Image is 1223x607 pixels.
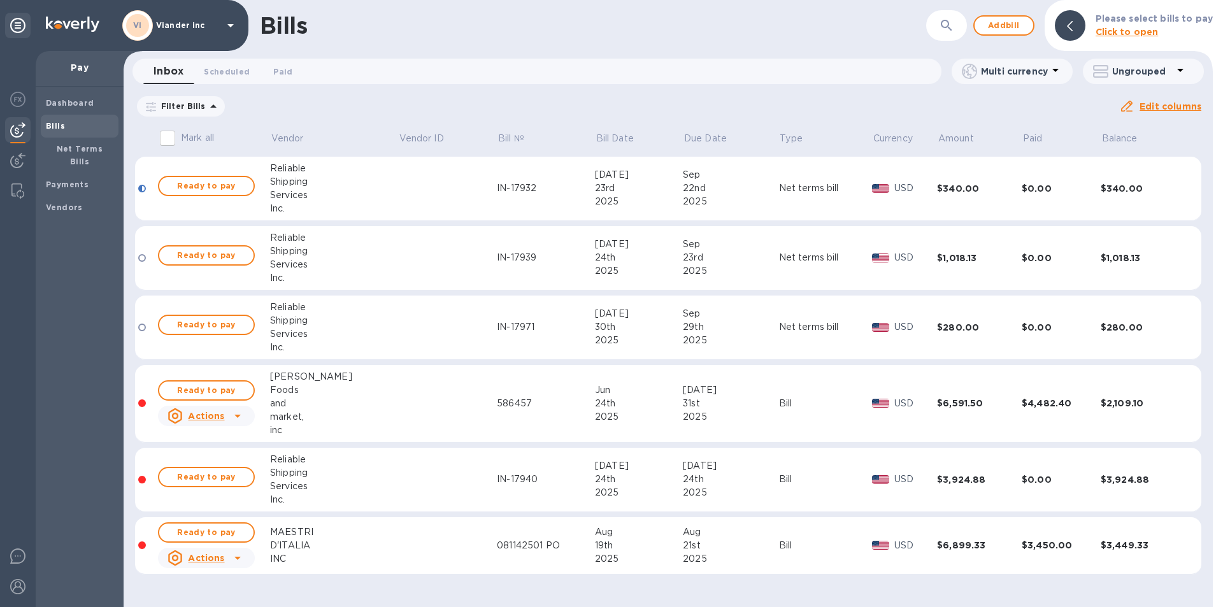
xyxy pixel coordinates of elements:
button: Ready to pay [158,522,255,543]
div: inc [270,424,398,437]
div: Sep [683,307,778,320]
div: $340.00 [937,182,1022,195]
button: Addbill [973,15,1034,36]
u: Actions [188,411,224,421]
div: Shipping [270,466,398,480]
p: Vendor [271,132,304,145]
div: 23rd [683,251,778,264]
div: Services [270,327,398,341]
div: 2025 [683,552,778,566]
p: Mark all [181,131,214,145]
div: $4,482.40 [1022,397,1101,410]
p: USD [894,320,938,334]
p: Currency [873,132,913,145]
div: Shipping [270,245,398,258]
p: USD [894,539,938,552]
div: 2025 [595,264,683,278]
div: [DATE] [595,459,683,473]
div: IN-17932 [497,182,595,195]
p: Vendor ID [399,132,444,145]
div: Sep [683,168,778,182]
div: market, [270,410,398,424]
div: [DATE] [595,238,683,251]
div: 2025 [595,552,683,566]
b: Vendors [46,203,83,212]
div: Foods [270,383,398,397]
div: Reliable [270,231,398,245]
div: D'ITALIA [270,539,398,552]
b: Click to open [1096,27,1159,37]
div: Shipping [270,314,398,327]
div: INC [270,552,398,566]
div: [PERSON_NAME] [270,370,398,383]
div: 24th [595,397,683,410]
div: [DATE] [683,383,778,397]
b: VI [133,20,142,30]
div: Net terms bill [779,182,839,195]
img: USD [872,323,889,332]
p: Filter Bills [156,101,206,111]
div: Unpin categories [5,13,31,38]
span: Balance [1102,132,1154,145]
span: Bill Date [596,132,650,145]
span: Add bill [985,18,1023,33]
div: $280.00 [1101,321,1185,334]
p: Balance [1102,132,1138,145]
div: Reliable [270,162,398,175]
div: Sep [683,238,778,251]
div: 586457 [497,397,595,410]
button: Ready to pay [158,315,255,335]
span: Paid [273,65,292,78]
div: Shipping [270,175,398,189]
div: $3,924.88 [937,473,1022,486]
div: 081142501 PO [497,539,595,552]
div: Inc. [270,202,398,215]
div: 29th [683,320,778,334]
span: Type [780,132,819,145]
div: IN-17939 [497,251,595,264]
div: Services [270,480,398,493]
div: 24th [595,251,683,264]
img: USD [872,184,889,193]
button: Ready to pay [158,380,255,401]
p: USD [894,251,938,264]
b: Bills [46,121,65,131]
div: $3,450.00 [1022,539,1101,552]
h1: Bills [260,12,307,39]
p: Ungrouped [1112,65,1173,78]
span: Ready to pay [169,469,243,485]
div: Aug [595,525,683,539]
b: Please select bills to pay [1096,13,1213,24]
div: 22nd [683,182,778,195]
b: Dashboard [46,98,94,108]
button: Ready to pay [158,176,255,196]
div: $0.00 [1022,473,1101,486]
div: [DATE] [595,307,683,320]
div: $1,018.13 [937,252,1022,264]
div: 2025 [683,486,778,499]
div: 23rd [595,182,683,195]
div: 2025 [595,486,683,499]
u: Actions [188,553,224,563]
div: 30th [595,320,683,334]
div: 31st [683,397,778,410]
div: Inc. [270,493,398,506]
p: USD [894,473,938,486]
p: USD [894,182,938,195]
div: Services [270,189,398,202]
div: $2,109.10 [1101,397,1185,410]
div: $6,591.50 [937,397,1022,410]
div: Bill [779,473,872,486]
div: 2025 [683,410,778,424]
div: 24th [683,473,778,486]
div: Bill [779,539,872,552]
div: Services [270,258,398,271]
div: [DATE] [595,168,683,182]
p: Paid [1023,132,1043,145]
span: Amount [938,132,991,145]
img: Foreign exchange [10,92,25,107]
div: 2025 [595,195,683,208]
div: 2025 [683,195,778,208]
div: IN-17940 [497,473,595,486]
